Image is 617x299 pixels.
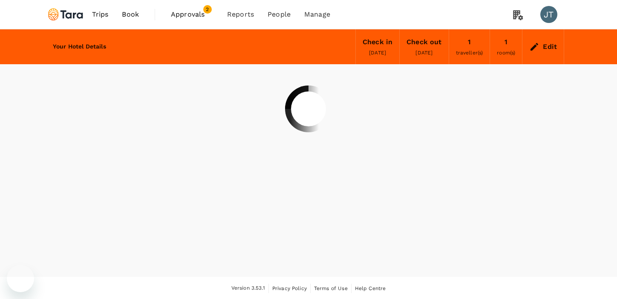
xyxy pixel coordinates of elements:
[468,36,471,48] div: 1
[171,9,213,20] span: Approvals
[53,42,106,51] h6: Your Hotel Details
[355,285,386,291] span: Help Centre
[369,50,386,56] span: [DATE]
[540,6,557,23] div: JT
[231,284,265,293] span: Version 3.53.1
[272,285,307,291] span: Privacy Policy
[415,50,432,56] span: [DATE]
[497,50,515,56] span: room(s)
[314,285,348,291] span: Terms of Use
[92,9,109,20] span: Trips
[7,265,34,292] iframe: Button to launch messaging window
[227,9,254,20] span: Reports
[122,9,139,20] span: Book
[505,36,507,48] div: 1
[407,36,441,48] div: Check out
[363,36,392,48] div: Check in
[46,5,85,24] img: Tara Climate Ltd
[456,50,483,56] span: traveller(s)
[268,9,291,20] span: People
[272,284,307,293] a: Privacy Policy
[304,9,330,20] span: Manage
[355,284,386,293] a: Help Centre
[543,41,557,53] div: Edit
[203,5,212,14] span: 2
[314,284,348,293] a: Terms of Use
